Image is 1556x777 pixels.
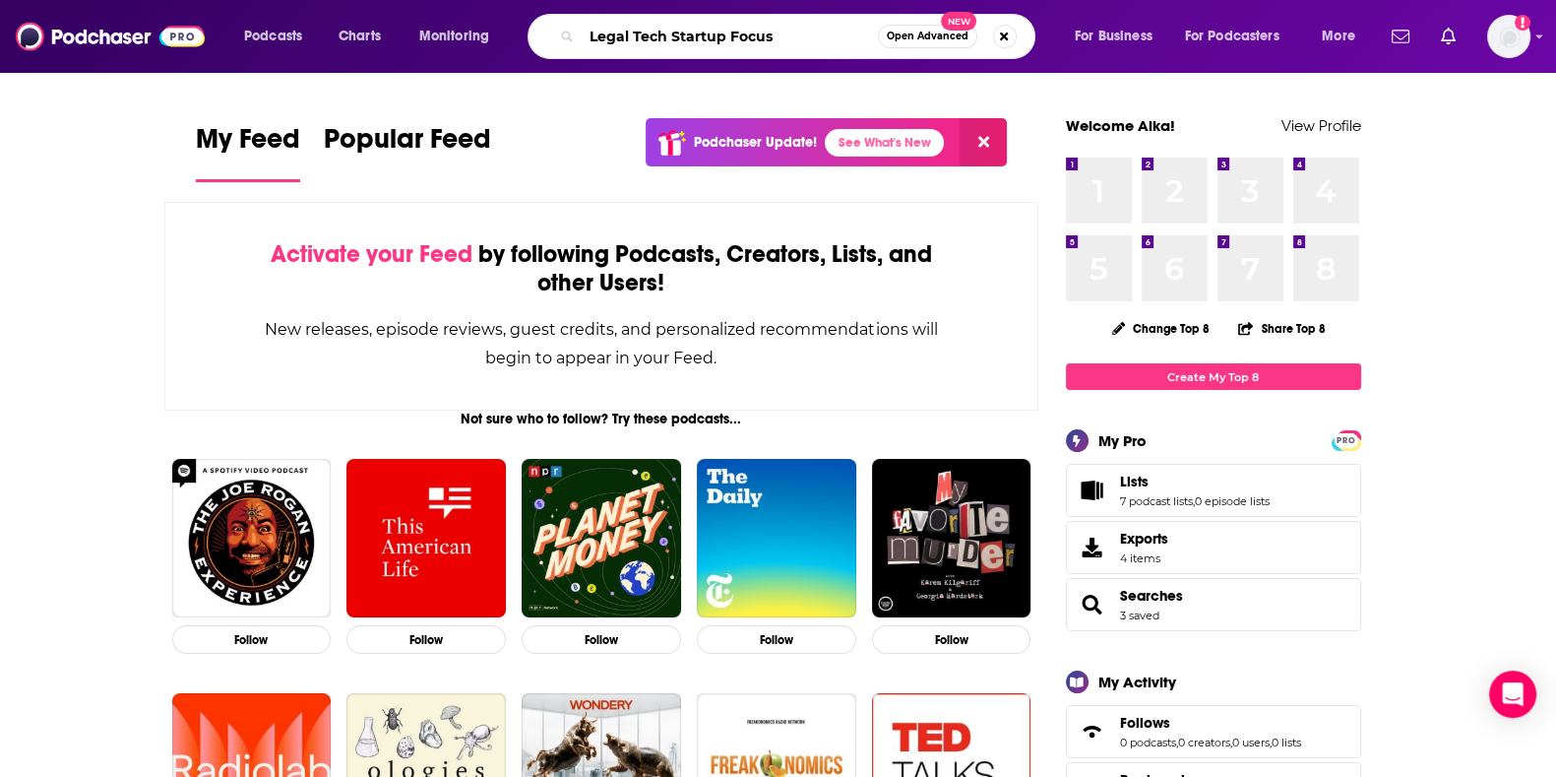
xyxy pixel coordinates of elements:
button: Open AdvancedNew [878,25,977,48]
a: Searches [1073,591,1112,618]
span: Follows [1120,714,1170,732]
a: Charts [326,21,393,52]
a: 3 saved [1120,609,1159,622]
button: open menu [1061,21,1177,52]
img: Podchaser - Follow, Share and Rate Podcasts [16,18,205,55]
a: Searches [1120,587,1183,605]
a: Follows [1073,718,1112,745]
a: Exports [1066,521,1361,574]
span: Exports [1120,530,1168,548]
button: open menu [1308,21,1380,52]
img: This American Life [346,459,506,618]
a: Welcome Alka! [1066,116,1175,135]
a: 0 episode lists [1195,494,1270,508]
p: Podchaser Update! [694,134,817,151]
span: Charts [339,23,381,50]
a: Show notifications dropdown [1433,20,1463,53]
button: Follow [522,625,681,654]
div: New releases, episode reviews, guest credits, and personalized recommendations will begin to appe... [264,315,940,372]
span: Open Advanced [887,32,968,41]
a: Show notifications dropdown [1384,20,1417,53]
div: by following Podcasts, Creators, Lists, and other Users! [264,240,940,297]
a: 7 podcast lists [1120,494,1193,508]
span: Searches [1066,578,1361,631]
button: open menu [230,21,328,52]
button: Follow [872,625,1031,654]
span: , [1230,736,1232,749]
button: Share Top 8 [1237,309,1326,348]
span: For Podcasters [1185,23,1279,50]
div: My Activity [1098,673,1176,691]
div: Open Intercom Messenger [1489,671,1536,718]
div: My Pro [1098,431,1147,450]
img: My Favorite Murder with Karen Kilgariff and Georgia Hardstark [872,459,1031,618]
a: Lists [1073,477,1112,504]
span: Exports [1073,534,1112,561]
a: Create My Top 8 [1066,363,1361,390]
span: , [1176,736,1178,749]
button: open menu [405,21,515,52]
img: Planet Money [522,459,681,618]
a: 0 users [1232,736,1270,749]
button: Show profile menu [1487,15,1530,58]
a: 0 podcasts [1120,736,1176,749]
button: Change Top 8 [1100,316,1222,341]
span: Popular Feed [324,122,491,167]
button: Follow [172,625,332,654]
input: Search podcasts, credits, & more... [582,21,878,52]
a: Lists [1120,473,1270,490]
div: Search podcasts, credits, & more... [546,14,1054,59]
span: Lists [1066,464,1361,517]
button: Follow [697,625,856,654]
a: Popular Feed [324,122,491,182]
a: Follows [1120,714,1301,732]
img: User Profile [1487,15,1530,58]
span: Logged in as AlkaNara [1487,15,1530,58]
span: Podcasts [244,23,302,50]
span: Lists [1120,473,1149,490]
button: Follow [346,625,506,654]
span: Follows [1066,705,1361,758]
a: My Feed [196,122,300,182]
span: For Business [1075,23,1152,50]
a: See What's New [825,129,944,157]
span: PRO [1335,433,1358,448]
button: open menu [1172,21,1308,52]
svg: Add a profile image [1515,15,1530,31]
span: My Feed [196,122,300,167]
a: View Profile [1281,116,1361,135]
span: Monitoring [419,23,489,50]
span: , [1270,736,1272,749]
span: Activate your Feed [271,239,472,269]
span: , [1193,494,1195,508]
img: The Daily [697,459,856,618]
img: The Joe Rogan Experience [172,459,332,618]
span: New [941,12,976,31]
div: Not sure who to follow? Try these podcasts... [164,411,1039,427]
a: 0 lists [1272,736,1301,749]
a: 0 creators [1178,736,1230,749]
span: 4 items [1120,551,1168,565]
span: More [1322,23,1355,50]
a: PRO [1335,432,1358,447]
